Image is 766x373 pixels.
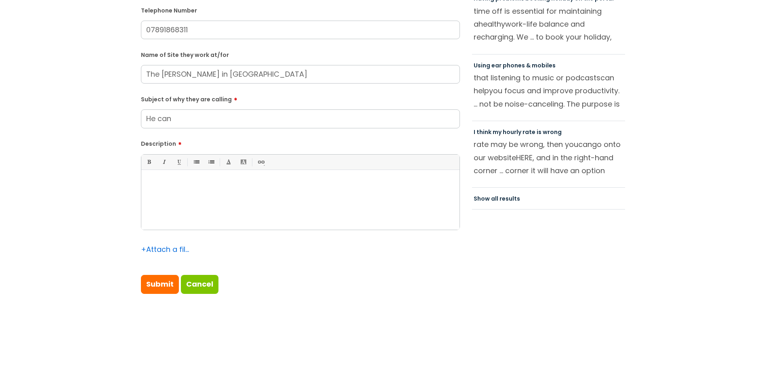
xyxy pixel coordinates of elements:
p: that listening to music or podcasts you focus and improve productivity. ... not be noise- . The p... [474,71,624,110]
label: Name of Site they work at/for [141,50,460,59]
span: canceling [528,99,563,109]
a: 1. Ordered List (Ctrl-Shift-8) [206,157,216,167]
label: Telephone Number [141,6,460,14]
p: rate may be wrong, then you go onto our website , and in the right-hand corner ... corner it will... [474,138,624,177]
a: Cancel [181,275,218,293]
label: Subject of why they are calling [141,93,460,103]
span: can [578,139,592,149]
a: Back Color [238,157,248,167]
label: Description [141,138,460,147]
a: I think my hourly rate is wrong [474,128,562,136]
a: Bold (Ctrl-B) [144,157,154,167]
a: Link [256,157,266,167]
a: Underline(Ctrl-U) [174,157,184,167]
span: HERE [516,153,533,163]
a: Italic (Ctrl-I) [159,157,169,167]
a: Font Color [223,157,233,167]
div: Attach a file [141,243,189,256]
span: healthy [478,19,505,29]
input: Submit [141,275,179,293]
span: help [474,86,489,96]
p: time off is essential for maintaining a work-life balance and recharging. We ... to book your hol... [474,5,624,44]
a: Using ear phones & mobiles [474,61,556,69]
a: • Unordered List (Ctrl-Shift-7) [191,157,201,167]
span: can [600,73,614,83]
a: Show all results [474,195,520,203]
